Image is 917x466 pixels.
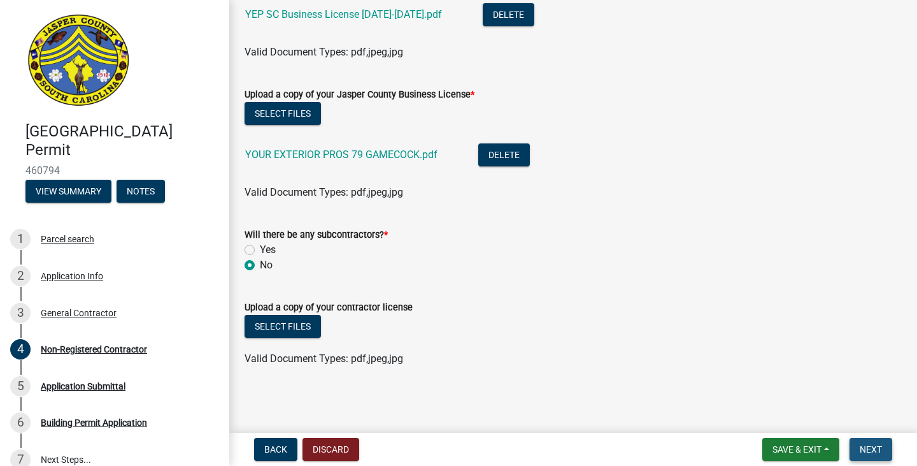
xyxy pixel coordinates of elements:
[10,229,31,249] div: 1
[10,266,31,286] div: 2
[245,231,388,240] label: Will there be any subcontractors?
[41,272,103,280] div: Application Info
[10,339,31,360] div: 4
[483,3,534,26] button: Delete
[117,180,165,203] button: Notes
[260,242,276,258] label: Yes
[245,91,474,99] label: Upload a copy of your Jasper County Business License
[25,180,111,203] button: View Summary
[245,46,403,58] span: Valid Document Types: pdf,jpeg,jpg
[41,309,117,317] div: General Contractor
[41,382,125,391] div: Application Submittal
[860,444,882,455] span: Next
[762,438,839,461] button: Save & Exit
[264,444,287,455] span: Back
[254,438,297,461] button: Back
[849,438,892,461] button: Next
[117,187,165,197] wm-modal-confirm: Notes
[772,444,821,455] span: Save & Exit
[41,345,147,354] div: Non-Registered Contractor
[41,235,94,244] div: Parcel search
[25,122,219,159] h4: [GEOGRAPHIC_DATA] Permit
[245,149,437,161] a: YOUR EXTERIOR PROS 79 GAMECOCK.pdf
[25,164,204,177] span: 460794
[10,303,31,323] div: 3
[25,187,111,197] wm-modal-confirm: Summary
[10,412,31,433] div: 6
[478,143,530,166] button: Delete
[10,376,31,397] div: 5
[302,438,359,461] button: Discard
[245,315,321,338] button: Select files
[245,186,403,198] span: Valid Document Types: pdf,jpeg,jpg
[245,353,403,365] span: Valid Document Types: pdf,jpeg,jpg
[245,8,442,20] a: YEP SC Business License [DATE]-[DATE].pdf
[25,13,132,109] img: Jasper County, South Carolina
[245,102,321,125] button: Select files
[483,9,534,21] wm-modal-confirm: Delete Document
[478,149,530,161] wm-modal-confirm: Delete Document
[245,303,413,312] label: Upload a copy of your contractor license
[260,258,273,273] label: No
[41,418,147,427] div: Building Permit Application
